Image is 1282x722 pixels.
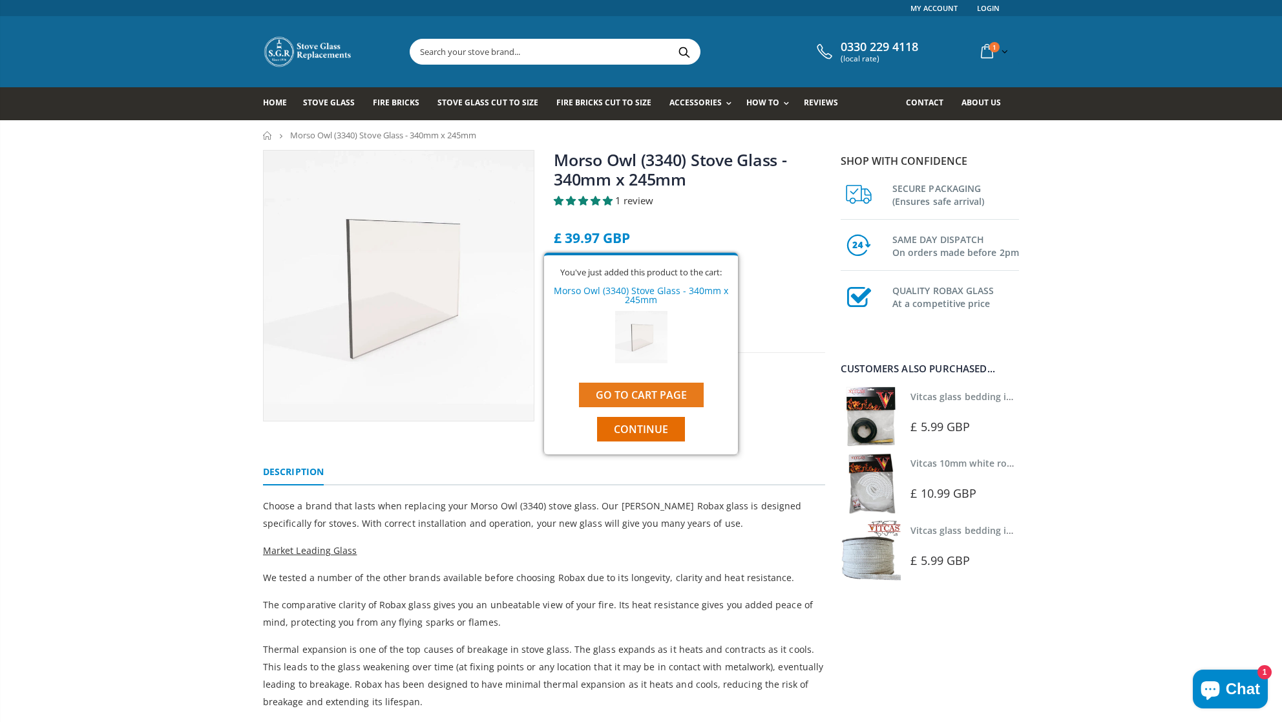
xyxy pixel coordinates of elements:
[554,229,630,247] span: £ 39.97 GBP
[263,97,287,108] span: Home
[263,643,823,708] span: Thermal expansion is one of the top causes of breakage in stove glass. The glass expands as it he...
[804,87,848,120] a: Reviews
[910,457,1164,469] a: Vitcas 10mm white rope kit - includes rope seal and glue!
[303,97,355,108] span: Stove Glass
[290,129,476,141] span: Morso Owl (3340) Stove Glass - 340mm x 245mm
[263,131,273,140] a: Home
[669,87,738,120] a: Accessories
[373,97,419,108] span: Fire Bricks
[1189,670,1272,712] inbox-online-store-chat: Shopify online store chat
[264,151,534,421] img: Rectangularstoveglass_wider_19a65e72-2ae6-4e05-953b-f4657adf1b7e_800x_crop_center.webp
[892,282,1019,310] h3: QUALITY ROBAX GLASS At a competitive price
[615,311,667,363] img: Morso Owl (3340) Stove Glass - 340mm x 245mm
[814,40,918,63] a: 0330 229 4118 (local rate)
[615,194,653,207] span: 1 review
[961,87,1011,120] a: About us
[976,39,1011,64] a: 1
[669,97,722,108] span: Accessories
[263,544,357,557] span: Market Leading Glass
[910,390,1151,403] a: Vitcas glass bedding in tape - 2mm x 10mm x 2 meters
[961,97,1001,108] span: About us
[841,387,901,447] img: Vitcas stove glass bedding in tape
[614,422,668,436] span: Continue
[910,485,976,501] span: £ 10.99 GBP
[841,364,1019,374] div: Customers also purchased...
[437,87,547,120] a: Stove Glass Cut To Size
[554,284,728,306] a: Morso Owl (3340) Stove Glass - 340mm x 245mm
[263,571,794,584] span: We tested a number of the other brands available before choosing Robax due to its longevity, clar...
[579,383,704,407] a: Go to cart page
[841,54,918,63] span: (local rate)
[804,97,838,108] span: Reviews
[910,419,970,434] span: £ 5.99 GBP
[263,36,353,68] img: Stove Glass Replacement
[669,39,699,64] button: Search
[841,153,1019,169] p: Shop with confidence
[373,87,429,120] a: Fire Bricks
[746,87,795,120] a: How To
[554,268,728,277] div: You've just added this product to the cart:
[554,194,615,207] span: 5.00 stars
[841,453,901,513] img: Vitcas white rope, glue and gloves kit 10mm
[556,87,661,120] a: Fire Bricks Cut To Size
[554,149,787,190] a: Morso Owl (3340) Stove Glass - 340mm x 245mm
[841,520,901,580] img: Vitcas stove glass bedding in tape
[910,524,1185,536] a: Vitcas glass bedding in tape - 2mm x 15mm x 2 meters (White)
[410,39,845,64] input: Search your stove brand...
[906,97,943,108] span: Contact
[746,97,779,108] span: How To
[597,417,685,441] button: Continue
[989,42,1000,52] span: 1
[263,599,813,628] span: The comparative clarity of Robax glass gives you an unbeatable view of your fire. Its heat resist...
[892,180,1019,208] h3: SECURE PACKAGING (Ensures safe arrival)
[303,87,364,120] a: Stove Glass
[892,231,1019,259] h3: SAME DAY DISPATCH On orders made before 2pm
[910,553,970,568] span: £ 5.99 GBP
[841,40,918,54] span: 0330 229 4118
[906,87,953,120] a: Contact
[263,500,801,529] span: Choose a brand that lasts when replacing your Morso Owl (3340) stove glass. Our [PERSON_NAME] Rob...
[263,460,324,485] a: Description
[556,97,651,108] span: Fire Bricks Cut To Size
[437,97,538,108] span: Stove Glass Cut To Size
[263,87,297,120] a: Home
